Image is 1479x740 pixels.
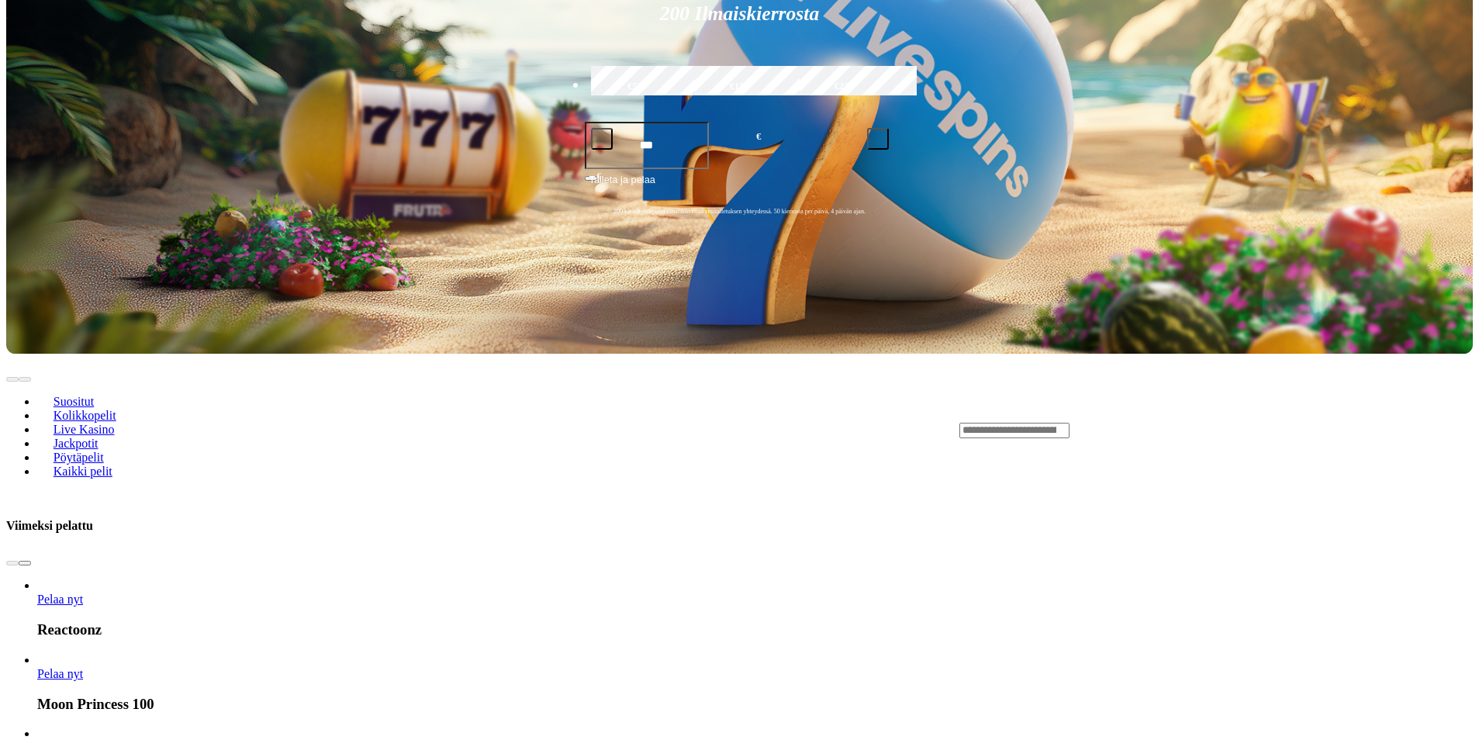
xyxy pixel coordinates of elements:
[691,64,787,109] label: €150
[6,368,928,491] nav: Lobby
[37,593,83,606] span: Pelaa nyt
[597,171,602,180] span: €
[867,128,889,150] button: plus icon
[6,354,1473,506] header: Lobby
[37,390,110,413] a: Suositut
[6,518,93,533] h3: Viimeksi pelattu
[47,395,100,408] span: Suositut
[37,460,129,483] a: Kaikki pelit
[47,465,119,478] span: Kaikki pelit
[47,451,110,464] span: Pöytäpelit
[19,377,31,382] button: next slide
[6,561,19,565] button: prev slide
[47,409,123,422] span: Kolikkopelit
[37,593,83,606] a: Reactoonz
[37,432,114,455] a: Jackpotit
[37,418,130,441] a: Live Kasino
[47,437,105,450] span: Jackpotit
[37,446,119,469] a: Pöytäpelit
[756,130,761,144] span: €
[959,423,1070,438] input: Search
[6,377,19,382] button: prev slide
[37,404,132,427] a: Kolikkopelit
[47,423,121,436] span: Live Kasino
[37,667,83,680] a: Moon Princess 100
[796,64,892,109] label: €250
[587,64,683,109] label: €50
[589,172,655,200] span: Talleta ja pelaa
[591,128,613,150] button: minus icon
[19,561,31,565] button: next slide
[585,171,895,201] button: Talleta ja pelaa
[37,667,83,680] span: Pelaa nyt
